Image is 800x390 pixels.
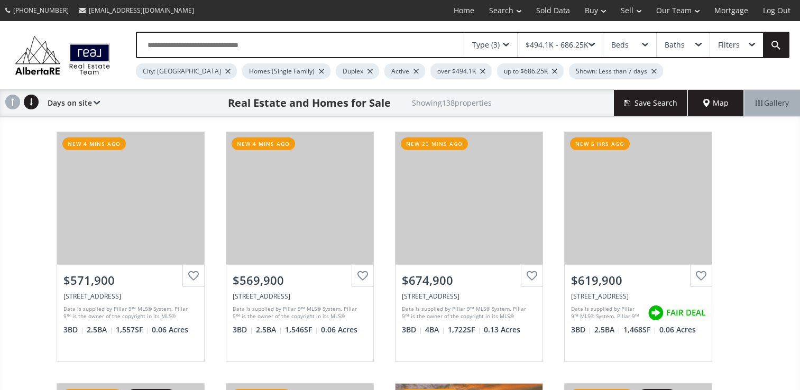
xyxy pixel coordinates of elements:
[13,6,69,15] span: [PHONE_NUMBER]
[256,324,282,335] span: 2.5 BA
[688,90,744,116] div: Map
[63,305,195,321] div: Data is supplied by Pillar 9™ MLS® System. Pillar 9™ is the owner of the copyright in its MLS® Sy...
[718,41,740,49] div: Filters
[666,307,705,318] span: FAIR DEAL
[402,305,534,321] div: Data is supplied by Pillar 9™ MLS® System. Pillar 9™ is the owner of the copyright in its MLS® Sy...
[526,41,588,49] div: $494.1K - 686.25K
[569,63,663,79] div: Shown: Less than 7 days
[594,324,621,335] span: 2.5 BA
[215,121,384,373] a: new 4 mins ago$569,900[STREET_ADDRESS]Data is supplied by Pillar 9™ MLS® System. Pillar 9™ is the...
[756,98,789,108] span: Gallery
[42,90,100,116] div: Days on site
[228,96,391,110] h1: Real Estate and Homes for Sale
[336,63,379,79] div: Duplex
[384,63,425,79] div: Active
[233,305,364,321] div: Data is supplied by Pillar 9™ MLS® System. Pillar 9™ is the owner of the copyright in its MLS® Sy...
[571,305,642,321] div: Data is supplied by Pillar 9™ MLS® System. Pillar 9™ is the owner of the copyright in its MLS® Sy...
[744,90,800,116] div: Gallery
[402,292,536,301] div: 25 Country Hills Gate NW, Calgary, AB T3K 5C8
[63,272,198,289] div: $571,900
[384,121,554,373] a: new 23 mins ago$674,900[STREET_ADDRESS]Data is supplied by Pillar 9™ MLS® System. Pillar 9™ is th...
[89,6,194,15] span: [EMAIL_ADDRESS][DOMAIN_NAME]
[233,272,367,289] div: $569,900
[402,272,536,289] div: $674,900
[402,324,422,335] span: 3 BD
[430,63,492,79] div: over $494.1K
[152,324,188,335] span: 0.06 Acres
[46,121,215,373] a: new 4 mins ago$571,900[STREET_ADDRESS]Data is supplied by Pillar 9™ MLS® System. Pillar 9™ is the...
[497,63,564,79] div: up to $686.25K
[571,324,592,335] span: 3 BD
[659,324,696,335] span: 0.06 Acres
[11,33,115,77] img: Logo
[242,63,330,79] div: Homes (Single Family)
[321,324,357,335] span: 0.06 Acres
[285,324,318,335] span: 1,546 SF
[116,324,149,335] span: 1,557 SF
[611,41,629,49] div: Beds
[63,324,84,335] span: 3 BD
[665,41,685,49] div: Baths
[554,121,723,373] a: new 5 hrs ago$619,900[STREET_ADDRESS]Data is supplied by Pillar 9™ MLS® System. Pillar 9™ is the ...
[233,324,253,335] span: 3 BD
[614,90,688,116] button: Save Search
[645,302,666,323] img: rating icon
[571,272,705,289] div: $619,900
[87,324,113,335] span: 2.5 BA
[63,292,198,301] div: 7035 Rangeview Avenue SE, Calgary, AB T3S 0R1
[623,324,657,335] span: 1,468 SF
[425,324,445,335] span: 4 BA
[233,292,367,301] div: 7051 Rangeview Avenue SE, Calgary, AB T3S 0R1
[484,324,520,335] span: 0.13 Acres
[472,41,500,49] div: Type (3)
[412,99,492,107] h2: Showing 138 properties
[74,1,199,20] a: [EMAIL_ADDRESS][DOMAIN_NAME]
[571,292,705,301] div: 619 Savanna Crescent NE, Calgary, AB T3J5P2
[448,324,481,335] span: 1,722 SF
[136,63,237,79] div: City: [GEOGRAPHIC_DATA]
[703,98,729,108] span: Map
